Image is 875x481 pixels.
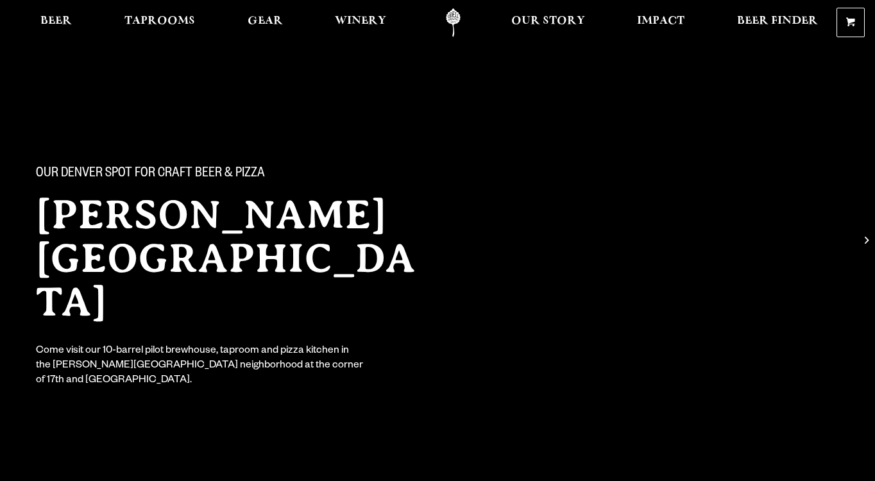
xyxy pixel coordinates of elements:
[116,8,203,37] a: Taprooms
[239,8,291,37] a: Gear
[429,8,477,37] a: Odell Home
[248,16,283,26] span: Gear
[335,16,386,26] span: Winery
[737,16,818,26] span: Beer Finder
[32,8,80,37] a: Beer
[40,16,72,26] span: Beer
[503,8,593,37] a: Our Story
[36,193,436,324] h2: [PERSON_NAME][GEOGRAPHIC_DATA]
[629,8,693,37] a: Impact
[511,16,585,26] span: Our Story
[36,344,364,389] div: Come visit our 10-barrel pilot brewhouse, taproom and pizza kitchen in the [PERSON_NAME][GEOGRAPH...
[36,166,265,183] span: Our Denver spot for craft beer & pizza
[637,16,684,26] span: Impact
[729,8,826,37] a: Beer Finder
[124,16,195,26] span: Taprooms
[327,8,395,37] a: Winery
